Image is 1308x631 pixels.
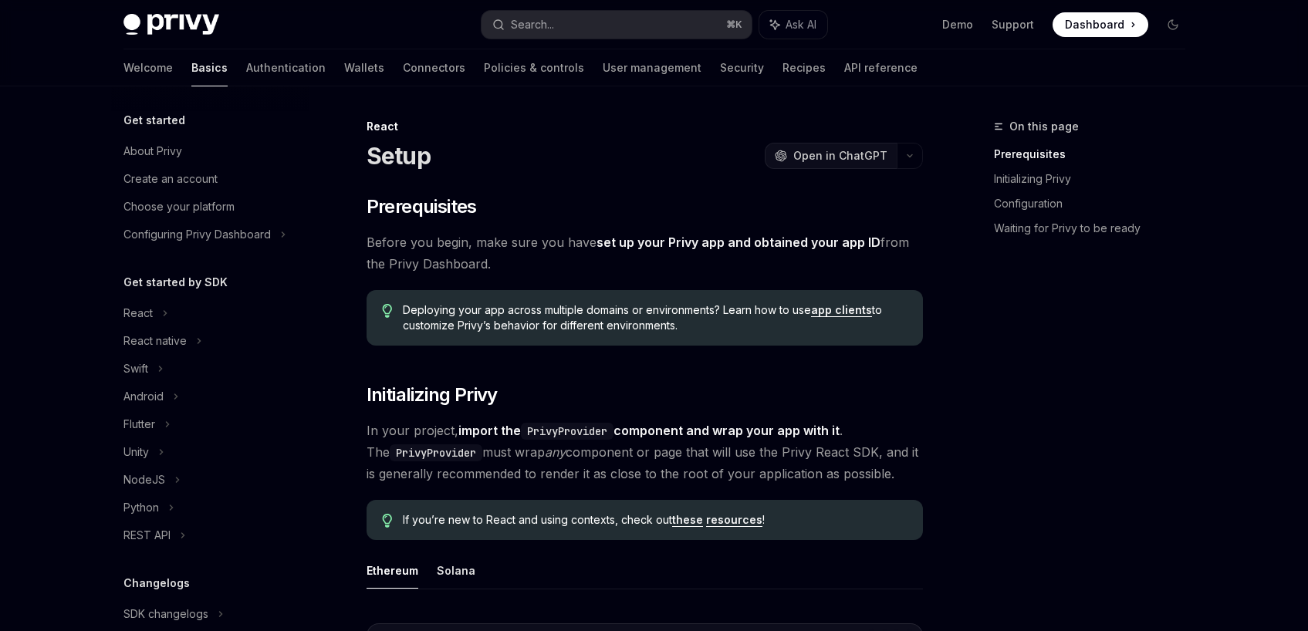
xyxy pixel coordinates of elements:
[382,304,393,318] svg: Tip
[367,231,923,275] span: Before you begin, make sure you have from the Privy Dashboard.
[759,11,827,39] button: Ask AI
[123,225,271,244] div: Configuring Privy Dashboard
[782,49,826,86] a: Recipes
[403,49,465,86] a: Connectors
[123,359,148,378] div: Swift
[123,273,228,292] h5: Get started by SDK
[994,191,1198,216] a: Configuration
[765,143,897,169] button: Open in ChatGPT
[603,49,701,86] a: User management
[123,471,165,489] div: NodeJS
[123,387,164,406] div: Android
[437,552,475,589] button: Solana
[597,235,880,251] a: set up your Privy app and obtained your app ID
[123,332,187,350] div: React native
[123,197,235,216] div: Choose your platform
[123,498,159,517] div: Python
[344,49,384,86] a: Wallets
[123,605,208,623] div: SDK changelogs
[720,49,764,86] a: Security
[123,574,190,592] h5: Changelogs
[1161,12,1185,37] button: Toggle dark mode
[458,423,840,438] strong: import the component and wrap your app with it
[123,443,149,461] div: Unity
[403,512,907,528] span: If you’re new to React and using contexts, check out !
[367,552,418,589] button: Ethereum
[706,513,762,527] a: resources
[994,142,1198,167] a: Prerequisites
[1009,117,1079,136] span: On this page
[992,17,1034,32] a: Support
[545,444,566,460] em: any
[793,148,887,164] span: Open in ChatGPT
[942,17,973,32] a: Demo
[403,302,907,333] span: Deploying your app across multiple domains or environments? Learn how to use to customize Privy’s...
[811,303,872,317] a: app clients
[382,514,393,528] svg: Tip
[123,142,182,160] div: About Privy
[484,49,584,86] a: Policies & controls
[111,193,309,221] a: Choose your platform
[367,142,431,170] h1: Setup
[367,420,923,484] span: In your project, . The must wrap component or page that will use the Privy React SDK, and it is g...
[390,444,482,461] code: PrivyProvider
[191,49,228,86] a: Basics
[482,11,752,39] button: Search...⌘K
[844,49,918,86] a: API reference
[367,119,923,134] div: React
[367,383,498,407] span: Initializing Privy
[786,17,816,32] span: Ask AI
[994,216,1198,241] a: Waiting for Privy to be ready
[123,526,171,545] div: REST API
[123,415,155,434] div: Flutter
[726,19,742,31] span: ⌘ K
[521,423,613,440] code: PrivyProvider
[111,137,309,165] a: About Privy
[672,513,703,527] a: these
[246,49,326,86] a: Authentication
[367,194,477,219] span: Prerequisites
[123,304,153,322] div: React
[111,165,309,193] a: Create an account
[1065,17,1124,32] span: Dashboard
[994,167,1198,191] a: Initializing Privy
[1053,12,1148,37] a: Dashboard
[123,14,219,35] img: dark logo
[511,15,554,34] div: Search...
[123,170,218,188] div: Create an account
[123,49,173,86] a: Welcome
[123,111,185,130] h5: Get started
